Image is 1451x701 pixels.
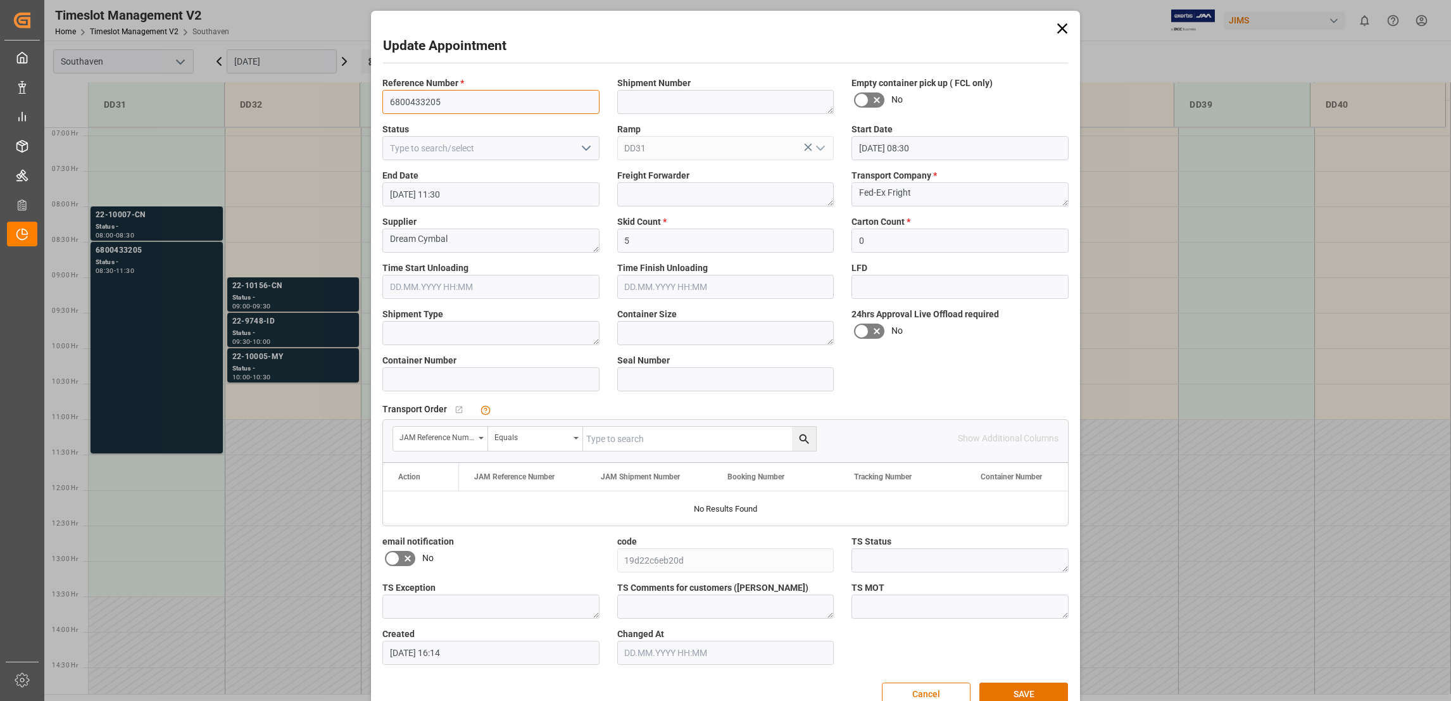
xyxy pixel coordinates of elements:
[575,139,594,158] button: open menu
[382,535,454,548] span: email notification
[474,472,555,481] span: JAM Reference Number
[382,229,600,253] textarea: Dream Cymbal
[617,275,834,299] input: DD.MM.YYYY HH:MM
[382,169,418,182] span: End Date
[393,427,488,451] button: open menu
[851,581,884,595] span: TS MOT
[617,215,667,229] span: Skid Count
[601,472,680,481] span: JAM Shipment Number
[617,535,637,548] span: code
[382,182,600,206] input: DD.MM.YYYY HH:MM
[851,182,1069,206] textarea: Fed-Ex Fright
[382,123,409,136] span: Status
[851,308,999,321] span: 24hrs Approval Live Offload required
[382,581,436,595] span: TS Exception
[382,628,415,641] span: Created
[617,308,677,321] span: Container Size
[617,136,834,160] input: Type to search/select
[851,77,993,90] span: Empty container pick up ( FCL only)
[792,427,816,451] button: search button
[810,139,829,158] button: open menu
[891,324,903,338] span: No
[851,169,937,182] span: Transport Company
[382,308,443,321] span: Shipment Type
[494,429,569,443] div: Equals
[382,215,417,229] span: Supplier
[851,215,910,229] span: Carton Count
[851,123,893,136] span: Start Date
[617,641,834,665] input: DD.MM.YYYY HH:MM
[854,472,912,481] span: Tracking Number
[981,472,1042,481] span: Container Number
[617,581,808,595] span: TS Comments for customers ([PERSON_NAME])
[617,77,691,90] span: Shipment Number
[727,472,784,481] span: Booking Number
[851,136,1069,160] input: DD.MM.YYYY HH:MM
[382,136,600,160] input: Type to search/select
[382,262,468,275] span: Time Start Unloading
[488,427,583,451] button: open menu
[383,36,506,56] h2: Update Appointment
[617,628,664,641] span: Changed At
[382,641,600,665] input: DD.MM.YYYY HH:MM
[399,429,474,443] div: JAM Reference Number
[617,123,641,136] span: Ramp
[382,403,447,416] span: Transport Order
[422,552,434,565] span: No
[398,472,420,481] div: Action
[891,93,903,106] span: No
[617,262,708,275] span: Time Finish Unloading
[583,427,816,451] input: Type to search
[382,354,456,367] span: Container Number
[382,77,464,90] span: Reference Number
[617,354,670,367] span: Seal Number
[382,275,600,299] input: DD.MM.YYYY HH:MM
[617,169,689,182] span: Freight Forwarder
[851,535,891,548] span: TS Status
[851,262,867,275] span: LFD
